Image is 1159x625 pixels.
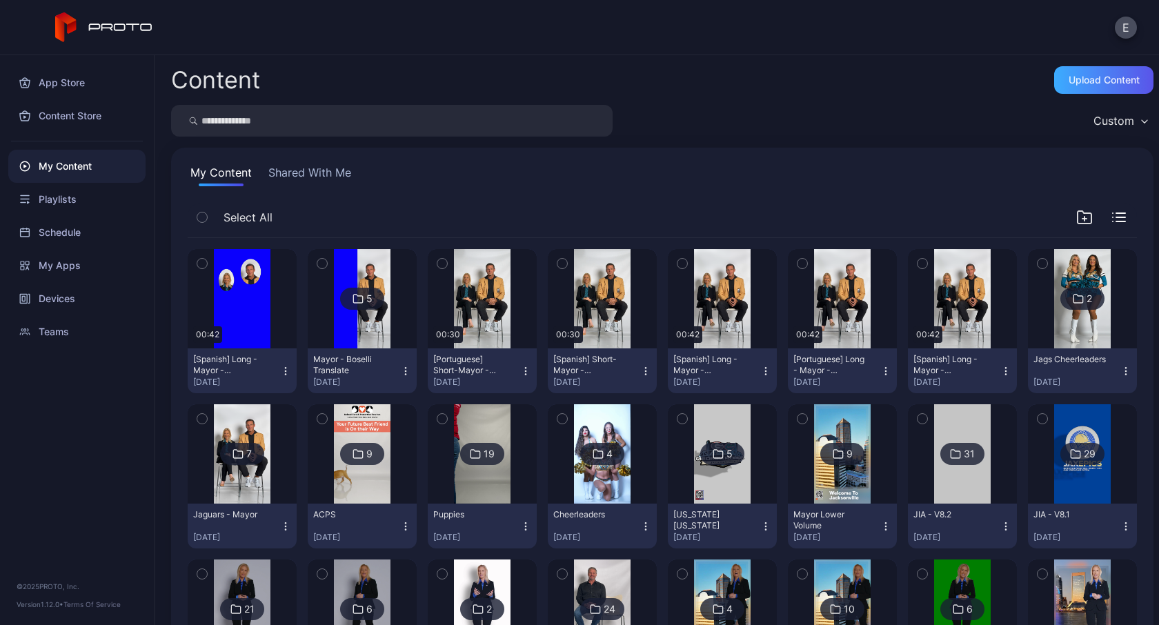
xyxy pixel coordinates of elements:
[224,209,273,226] span: Select All
[604,603,615,615] div: 24
[844,603,855,615] div: 10
[428,348,537,393] button: [Portuguese] Short-Mayor - Boselli-footbal_v2(1)(1).mp4[DATE]
[8,315,146,348] a: Teams
[246,448,252,460] div: 7
[17,600,63,608] span: Version 1.12.0 •
[1028,504,1137,548] button: JIA - V8.1[DATE]
[428,504,537,548] button: Puppies[DATE]
[188,504,297,548] button: Jaguars - Mayor[DATE]
[266,164,354,186] button: Shared With Me
[1028,348,1137,393] button: Jags Cheerleaders[DATE]
[1054,66,1153,94] button: Upload Content
[1115,17,1137,39] button: E
[553,377,640,388] div: [DATE]
[846,448,853,460] div: 9
[548,504,657,548] button: Cheerleaders[DATE]
[673,532,760,543] div: [DATE]
[366,448,373,460] div: 9
[1087,292,1092,305] div: 2
[1033,377,1120,388] div: [DATE]
[673,509,749,531] div: Florida Georgia
[308,348,417,393] button: Mayor - Boselli Translate[DATE]
[433,354,509,376] div: [Portuguese] Short-Mayor - Boselli-footbal_v2(1)(1).mp4
[788,348,897,393] button: [Portuguese] Long - Mayor - Boselli_v2(1).mp4[DATE]
[726,448,733,460] div: 5
[793,532,880,543] div: [DATE]
[313,377,400,388] div: [DATE]
[8,66,146,99] a: App Store
[606,448,613,460] div: 4
[171,68,260,92] div: Content
[366,292,373,305] div: 5
[1033,509,1109,520] div: JIA - V8.1
[673,354,749,376] div: [Spanish] Long - Mayor - Boselli_v2(2).mp4
[553,354,629,376] div: [Spanish] Short-Mayor - Boselli-footbal_v2(1)(1).mp4
[553,532,640,543] div: [DATE]
[8,249,146,282] a: My Apps
[913,354,989,376] div: [Spanish] Long - Mayor - Boselli_v2(1).mp4
[8,99,146,132] a: Content Store
[433,532,520,543] div: [DATE]
[193,509,269,520] div: Jaguars - Mayor
[486,603,492,615] div: 2
[8,282,146,315] a: Devices
[1093,114,1134,128] div: Custom
[8,183,146,216] a: Playlists
[913,532,1000,543] div: [DATE]
[433,377,520,388] div: [DATE]
[313,509,389,520] div: ACPS
[793,377,880,388] div: [DATE]
[913,377,1000,388] div: [DATE]
[964,448,975,460] div: 31
[553,509,629,520] div: Cheerleaders
[967,603,973,615] div: 6
[313,532,400,543] div: [DATE]
[913,509,989,520] div: JIA - V8.2
[1087,105,1153,137] button: Custom
[366,603,373,615] div: 6
[1084,448,1096,460] div: 29
[484,448,495,460] div: 19
[63,600,121,608] a: Terms Of Service
[793,354,869,376] div: [Portuguese] Long - Mayor - Boselli_v2(1).mp4
[8,216,146,249] a: Schedule
[193,532,280,543] div: [DATE]
[1033,532,1120,543] div: [DATE]
[1069,75,1140,86] div: Upload Content
[193,377,280,388] div: [DATE]
[1033,354,1109,365] div: Jags Cheerleaders
[668,504,777,548] button: [US_STATE] [US_STATE][DATE]
[793,509,869,531] div: Mayor Lower Volume
[433,509,509,520] div: Puppies
[193,354,269,376] div: [Spanish] Long - Mayor - Boselli_Just Heads.mp4
[788,504,897,548] button: Mayor Lower Volume[DATE]
[726,603,733,615] div: 4
[908,348,1017,393] button: [Spanish] Long - Mayor - Boselli_v2(1).mp4[DATE]
[668,348,777,393] button: [Spanish] Long - Mayor - Boselli_v2(2).mp4[DATE]
[188,348,297,393] button: [Spanish] Long - Mayor - [PERSON_NAME] Heads.mp4[DATE]
[308,504,417,548] button: ACPS[DATE]
[908,504,1017,548] button: JIA - V8.2[DATE]
[548,348,657,393] button: [Spanish] Short-Mayor - [PERSON_NAME]-footbal_v2(1)(1).mp4[DATE]
[673,377,760,388] div: [DATE]
[188,164,255,186] button: My Content
[244,603,255,615] div: 21
[8,150,146,183] a: My Content
[17,581,137,592] div: © 2025 PROTO, Inc.
[313,354,389,376] div: Mayor - Boselli Translate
